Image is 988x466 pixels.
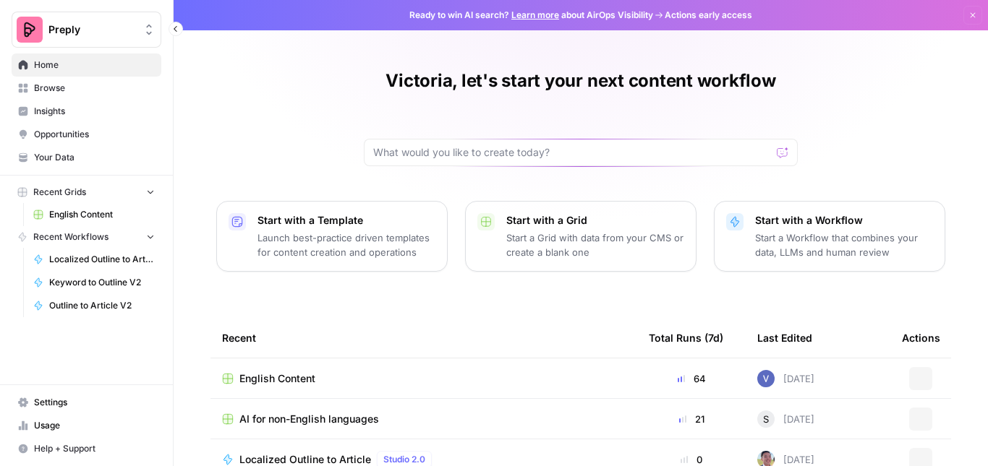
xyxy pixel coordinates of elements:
input: What would you like to create today? [373,145,771,160]
a: Insights [12,100,161,123]
div: Total Runs (7d) [649,318,723,358]
span: Studio 2.0 [383,453,425,466]
button: Start with a GridStart a Grid with data from your CMS or create a blank one [465,201,697,272]
a: AI for non-English languages [222,412,626,426]
img: a7rrxm5wz29u8zxbh4kkc1rcm4rd [757,370,775,387]
a: Settings [12,391,161,414]
a: English Content [27,203,161,226]
span: Preply [48,22,136,37]
span: Recent Grids [33,186,86,199]
p: Start with a Template [257,213,435,228]
p: Start with a Workflow [755,213,933,228]
a: Keyword to Outline V2 [27,271,161,294]
button: Recent Workflows [12,226,161,248]
a: Usage [12,414,161,437]
img: Preply Logo [17,17,43,43]
span: Ready to win AI search? about AirOps Visibility [409,9,653,22]
span: S [763,412,769,426]
a: Browse [12,77,161,100]
div: 21 [649,412,734,426]
span: Keyword to Outline V2 [49,276,155,289]
span: Usage [34,419,155,432]
a: Opportunities [12,123,161,146]
span: Insights [34,105,155,118]
span: Outline to Article V2 [49,299,155,312]
button: Workspace: Preply [12,12,161,48]
button: Start with a TemplateLaunch best-practice driven templates for content creation and operations [216,201,448,272]
p: Start with a Grid [506,213,684,228]
p: Start a Workflow that combines your data, LLMs and human review [755,230,933,259]
span: Settings [34,396,155,409]
a: Learn more [511,9,559,20]
button: Start with a WorkflowStart a Workflow that combines your data, LLMs and human review [714,201,945,272]
p: Start a Grid with data from your CMS or create a blank one [506,230,684,259]
span: Home [34,59,155,72]
div: [DATE] [757,370,814,387]
div: Last Edited [757,318,812,358]
div: Recent [222,318,626,358]
a: Localized Outline to Article [27,248,161,271]
span: Opportunities [34,128,155,141]
span: English Content [239,371,315,386]
p: Launch best-practice driven templates for content creation and operations [257,230,435,259]
div: 64 [649,371,734,386]
span: Help + Support [34,442,155,455]
span: Recent Workflows [33,230,108,243]
a: Your Data [12,146,161,169]
button: Help + Support [12,437,161,460]
a: Home [12,53,161,77]
span: Localized Outline to Article [49,253,155,266]
span: Your Data [34,151,155,164]
button: Recent Grids [12,181,161,203]
h1: Victoria, let's start your next content workflow [386,69,775,92]
span: Browse [34,82,155,95]
div: [DATE] [757,410,814,428]
span: AI for non-English languages [239,412,379,426]
a: Outline to Article V2 [27,294,161,317]
a: English Content [222,371,626,386]
span: Actions early access [665,9,752,22]
span: English Content [49,208,155,221]
div: Actions [902,318,940,358]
